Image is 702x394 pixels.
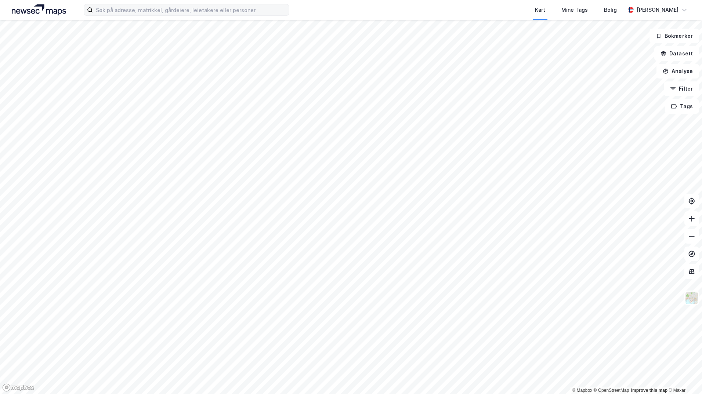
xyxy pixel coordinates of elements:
a: Improve this map [631,388,667,393]
button: Filter [664,81,699,96]
img: logo.a4113a55bc3d86da70a041830d287a7e.svg [12,4,66,15]
iframe: Chat Widget [665,359,702,394]
img: Z [685,291,699,305]
div: Bolig [604,6,617,14]
a: Mapbox homepage [2,383,35,392]
input: Søk på adresse, matrikkel, gårdeiere, leietakere eller personer [93,4,289,15]
button: Bokmerker [649,29,699,43]
button: Tags [665,99,699,114]
button: Datasett [654,46,699,61]
button: Analyse [656,64,699,79]
div: [PERSON_NAME] [637,6,679,14]
div: Kart [535,6,545,14]
div: Mine Tags [561,6,588,14]
a: OpenStreetMap [594,388,629,393]
a: Mapbox [572,388,592,393]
